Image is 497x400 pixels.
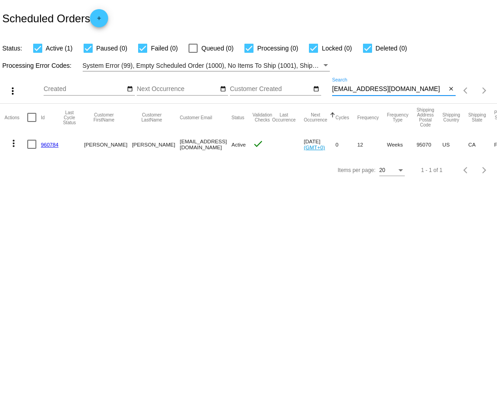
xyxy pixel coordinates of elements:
[421,167,442,173] div: 1 - 1 of 1
[151,43,178,54] span: Failed (0)
[357,115,378,120] button: Change sorting for Frequency
[304,144,325,150] a: (GMT+0)
[376,43,407,54] span: Deleted (0)
[132,112,171,122] button: Change sorting for CustomerLastName
[2,62,72,69] span: Processing Error Codes:
[475,81,493,100] button: Next page
[335,131,357,157] mat-cell: 0
[379,167,405,174] mat-select: Items per page:
[442,112,460,122] button: Change sorting for ShippingCountry
[220,86,226,93] mat-icon: date_range
[448,86,454,93] mat-icon: close
[94,15,104,26] mat-icon: add
[417,107,434,127] button: Change sorting for ShippingPostcode
[83,60,330,71] mat-select: Filter by Processing Error Codes
[44,86,125,93] input: Created
[468,112,486,122] button: Change sorting for ShippingState
[253,104,272,131] mat-header-cell: Validation Checks
[231,142,246,147] span: Active
[475,161,493,179] button: Next page
[446,85,456,94] button: Clear
[417,131,442,157] mat-cell: 95070
[387,131,417,157] mat-cell: Weeks
[335,115,349,120] button: Change sorting for Cycles
[272,112,296,122] button: Change sorting for LastOccurrenceUtc
[231,115,244,120] button: Change sorting for Status
[84,112,124,122] button: Change sorting for CustomerFirstName
[2,9,108,27] h2: Scheduled Orders
[180,115,212,120] button: Change sorting for CustomerEmail
[230,86,312,93] input: Customer Created
[379,167,385,173] span: 20
[442,131,468,157] mat-cell: US
[7,86,18,96] mat-icon: more_vert
[357,131,387,157] mat-cell: 12
[457,161,475,179] button: Previous page
[46,43,73,54] span: Active (1)
[322,43,352,54] span: Locked (0)
[304,131,336,157] mat-cell: [DATE]
[8,138,19,149] mat-icon: more_vert
[387,112,408,122] button: Change sorting for FrequencyType
[41,115,45,120] button: Change sorting for Id
[468,131,494,157] mat-cell: CA
[63,110,76,125] button: Change sorting for LastProcessingCycleId
[84,131,132,157] mat-cell: [PERSON_NAME]
[180,131,232,157] mat-cell: [EMAIL_ADDRESS][DOMAIN_NAME]
[338,167,375,173] div: Items per page:
[41,142,59,147] a: 960784
[332,86,446,93] input: Search
[137,86,219,93] input: Next Occurrence
[132,131,179,157] mat-cell: [PERSON_NAME]
[304,112,328,122] button: Change sorting for NextOccurrenceUtc
[313,86,319,93] mat-icon: date_range
[457,81,475,100] button: Previous page
[201,43,234,54] span: Queued (0)
[253,138,263,149] mat-icon: check
[257,43,298,54] span: Processing (0)
[5,104,27,131] mat-header-cell: Actions
[96,43,127,54] span: Paused (0)
[2,45,22,52] span: Status:
[127,86,133,93] mat-icon: date_range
